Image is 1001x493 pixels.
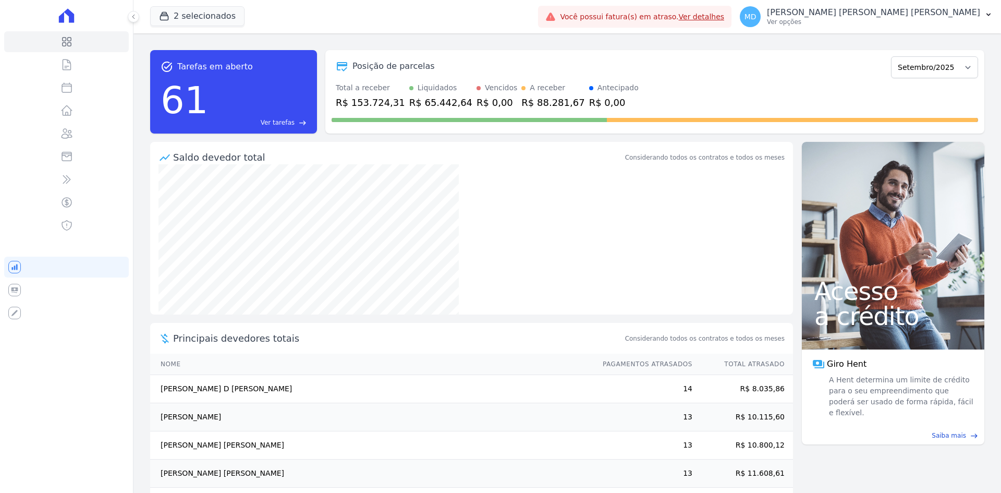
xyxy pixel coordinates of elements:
[593,403,693,431] td: 13
[597,82,639,93] div: Antecipado
[409,95,472,110] div: R$ 65.442,64
[150,354,593,375] th: Nome
[767,18,980,26] p: Ver opções
[679,13,725,21] a: Ver detalhes
[827,375,974,418] span: A Hent determina um limite de crédito para o seu empreendimento que poderá ser usado de forma ráp...
[814,304,972,329] span: a crédito
[161,73,209,127] div: 61
[150,403,593,431] td: [PERSON_NAME]
[625,153,785,162] div: Considerando todos os contratos e todos os meses
[150,460,593,488] td: [PERSON_NAME] [PERSON_NAME]
[814,279,972,304] span: Acesso
[593,354,693,375] th: Pagamentos Atrasados
[744,13,756,20] span: MD
[767,7,980,18] p: [PERSON_NAME] [PERSON_NAME] [PERSON_NAME]
[693,431,793,460] td: R$ 10.800,12
[336,82,405,93] div: Total a receber
[593,431,693,460] td: 13
[593,460,693,488] td: 13
[173,150,623,164] div: Saldo devedor total
[693,354,793,375] th: Total Atrasado
[731,2,1001,31] button: MD [PERSON_NAME] [PERSON_NAME] [PERSON_NAME] Ver opções
[625,334,785,343] span: Considerando todos os contratos e todos os meses
[589,95,639,110] div: R$ 0,00
[693,403,793,431] td: R$ 10.115,60
[530,82,565,93] div: A receber
[150,375,593,403] td: [PERSON_NAME] D [PERSON_NAME]
[161,61,173,73] span: task_alt
[521,95,584,110] div: R$ 88.281,67
[970,432,978,440] span: east
[485,82,517,93] div: Vencidos
[213,118,307,127] a: Ver tarefas east
[560,11,724,22] span: Você possui fatura(s) em atraso.
[261,118,295,127] span: Ver tarefas
[177,61,253,73] span: Tarefas em aberto
[299,119,307,127] span: east
[693,375,793,403] td: R$ 8.035,86
[693,460,793,488] td: R$ 11.608,61
[418,82,457,93] div: Liquidados
[932,431,966,440] span: Saiba mais
[352,60,435,73] div: Posição de parcelas
[827,358,866,370] span: Giro Hent
[150,6,245,26] button: 2 selecionados
[593,375,693,403] td: 14
[808,431,978,440] a: Saiba mais east
[173,331,623,345] span: Principais devedores totais
[150,431,593,460] td: [PERSON_NAME] [PERSON_NAME]
[336,95,405,110] div: R$ 153.724,31
[477,95,517,110] div: R$ 0,00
